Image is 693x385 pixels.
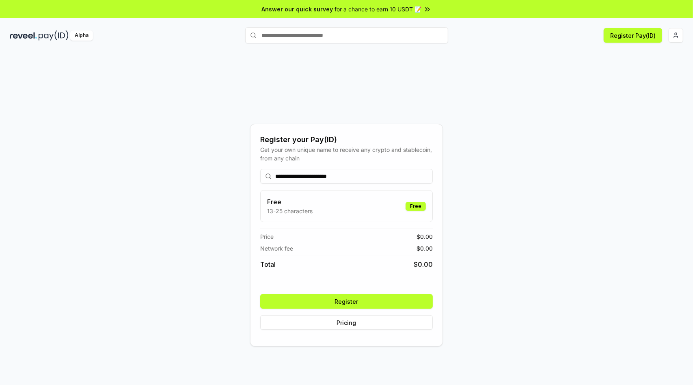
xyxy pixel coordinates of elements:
[260,134,433,145] div: Register your Pay(ID)
[260,145,433,162] div: Get your own unique name to receive any crypto and stablecoin, from any chain
[70,30,93,41] div: Alpha
[10,30,37,41] img: reveel_dark
[260,244,293,253] span: Network fee
[260,315,433,330] button: Pricing
[414,260,433,269] span: $ 0.00
[260,232,274,241] span: Price
[260,294,433,309] button: Register
[267,197,313,207] h3: Free
[417,232,433,241] span: $ 0.00
[262,5,333,13] span: Answer our quick survey
[335,5,422,13] span: for a chance to earn 10 USDT 📝
[267,207,313,215] p: 13-25 characters
[260,260,276,269] span: Total
[406,202,426,211] div: Free
[604,28,662,43] button: Register Pay(ID)
[417,244,433,253] span: $ 0.00
[39,30,69,41] img: pay_id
